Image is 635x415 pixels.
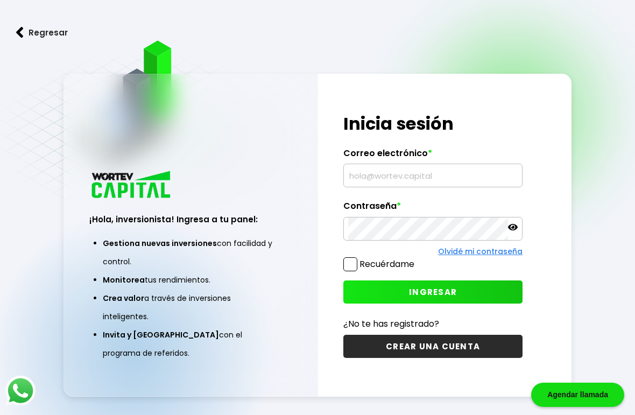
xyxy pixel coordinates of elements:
[348,164,518,187] input: hola@wortev.capital
[531,383,624,407] div: Agendar llamada
[103,329,219,340] span: Invita y [GEOGRAPHIC_DATA]
[438,246,523,257] a: Olvidé mi contraseña
[103,271,279,289] li: tus rendimientos.
[343,280,523,304] button: INGRESAR
[5,376,36,406] img: logos_whatsapp-icon.242b2217.svg
[343,201,523,217] label: Contraseña
[103,234,279,271] li: con facilidad y control.
[103,275,145,285] span: Monitorea
[89,213,292,226] h3: ¡Hola, inversionista! Ingresa a tu panel:
[103,289,279,326] li: a través de inversiones inteligentes.
[103,326,279,362] li: con el programa de referidos.
[343,111,523,137] h1: Inicia sesión
[103,293,144,304] span: Crea valor
[343,317,523,330] p: ¿No te has registrado?
[16,27,24,38] img: flecha izquierda
[409,286,457,298] span: INGRESAR
[89,170,174,201] img: logo_wortev_capital
[343,148,523,164] label: Correo electrónico
[343,317,523,358] a: ¿No te has registrado?CREAR UNA CUENTA
[343,335,523,358] button: CREAR UNA CUENTA
[359,258,414,270] label: Recuérdame
[103,238,217,249] span: Gestiona nuevas inversiones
